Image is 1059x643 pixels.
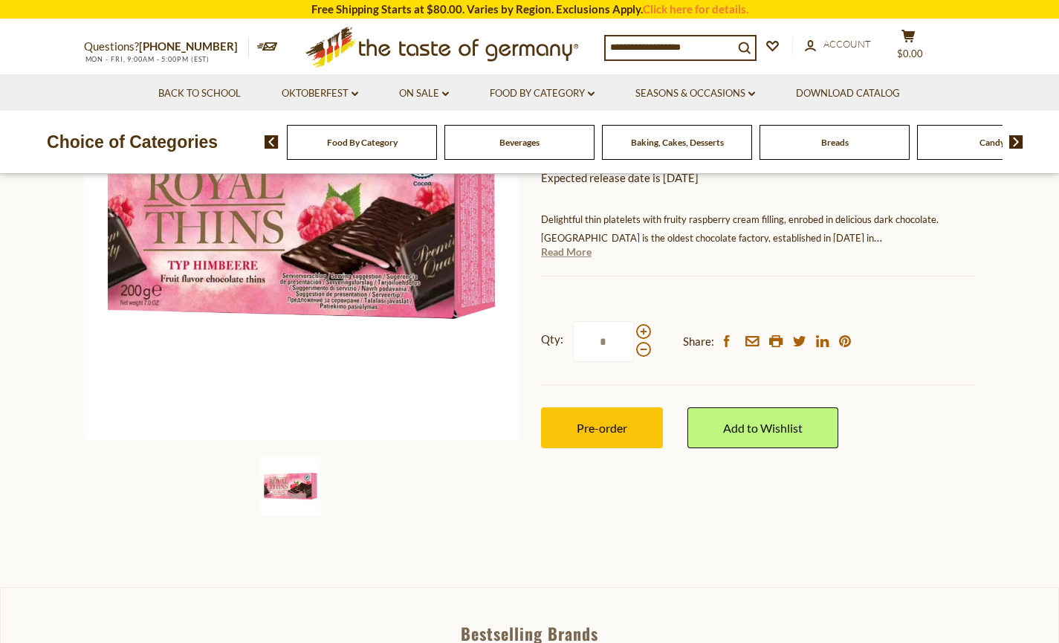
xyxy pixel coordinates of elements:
button: Pre-order [541,407,663,448]
a: [PHONE_NUMBER] [139,39,238,53]
a: Oktoberfest [282,85,358,102]
span: Account [823,38,871,50]
a: Baking, Cakes, Desserts [631,137,724,148]
img: next arrow [1009,135,1023,149]
a: Food By Category [327,137,398,148]
img: previous arrow [265,135,279,149]
button: $0.00 [887,29,931,66]
img: Halloren Dark Chocolate Thins with Raspberry [84,4,519,439]
p: Expected release date is [DATE] [541,169,976,187]
a: Candy [979,137,1005,148]
img: Halloren Dark Chocolate Thins with Raspberry [261,456,320,516]
span: $0.00 [897,48,923,59]
a: Seasons & Occasions [635,85,755,102]
a: Add to Wishlist [687,407,838,448]
a: Breads [821,137,849,148]
a: Food By Category [490,85,595,102]
a: Click here for details. [643,2,748,16]
span: MON - FRI, 9:00AM - 5:00PM (EST) [84,55,210,63]
a: Read More [541,245,592,259]
div: Bestselling Brands [1,625,1058,642]
a: Download Catalog [796,85,900,102]
a: Back to School [158,85,241,102]
span: Delightful thin platelets with fruity raspberry cream filling, enrobed in delicious dark chocolat... [541,213,939,262]
a: Beverages [499,137,540,148]
p: Questions? [84,37,249,56]
span: Pre-order [577,421,627,435]
input: Qty: [573,321,634,362]
a: On Sale [399,85,449,102]
strong: Qty: [541,330,563,349]
a: Account [805,36,871,53]
span: Share: [683,332,714,351]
